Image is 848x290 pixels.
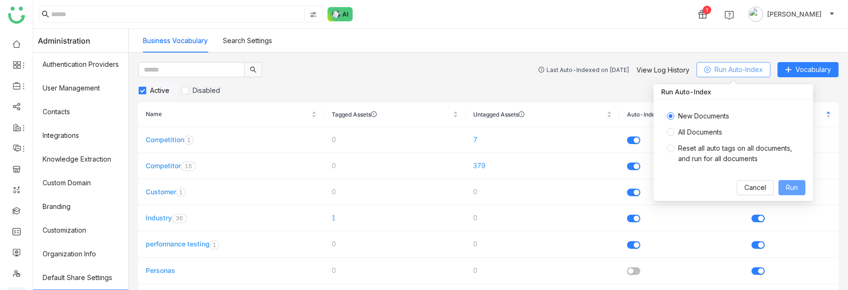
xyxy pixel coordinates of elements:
[33,124,128,147] a: Integrations
[654,84,813,100] div: Run Auto-Index
[38,29,90,53] span: Administration
[327,7,353,21] img: ask-buddy-normal.svg
[210,240,219,250] nz-badge-sup: 1
[33,242,128,266] a: Organization Info
[324,153,466,179] td: 0
[466,153,620,179] td: 379
[715,64,763,75] span: Run Auto-Index
[189,86,224,94] span: Disabled
[473,111,605,117] span: Untagged Assets
[33,195,128,218] a: Branding
[179,214,183,223] p: 6
[146,162,181,170] a: Competitor
[627,111,729,117] span: Auto-Index
[33,218,128,242] a: Customization
[674,127,726,137] span: All Documents
[172,214,187,223] nz-badge-sup: 36
[146,214,172,222] a: Industry
[466,127,620,153] td: 7
[746,7,837,22] button: [PERSON_NAME]
[744,182,766,193] span: Cancel
[146,266,175,274] a: Personas
[146,188,176,196] a: Customer
[33,171,128,195] a: Custom Domain
[324,205,466,231] td: 1
[33,100,128,124] a: Contacts
[697,62,770,77] button: Run Auto-Index
[466,231,620,257] td: 0
[324,127,466,153] td: 0
[748,7,763,22] img: avatar
[724,10,734,20] img: help.svg
[184,136,194,145] nz-badge-sup: 1
[146,86,173,94] span: Active
[309,11,317,18] img: search-type.svg
[223,36,272,45] a: Search Settings
[33,76,128,100] a: User Management
[674,111,733,121] span: New Documents
[777,62,839,77] button: Vocabulary
[146,136,184,144] a: Competition
[703,6,711,14] div: 1
[185,162,188,171] p: 1
[8,7,25,24] img: logo
[324,179,466,205] td: 0
[466,205,620,231] td: 0
[33,266,128,290] a: Default Share Settings
[737,180,774,195] button: Cancel
[767,9,821,19] span: [PERSON_NAME]
[466,258,620,284] td: 0
[547,66,629,73] div: Last Auto-Indexed on [DATE]
[795,64,831,75] span: Vocabulary
[332,111,451,117] span: Tagged Assets
[636,66,689,74] a: View Log History
[324,258,466,284] td: 0
[187,136,191,145] p: 1
[466,179,620,205] td: 0
[33,53,128,76] a: Authentication Providers
[212,240,216,250] p: 1
[33,147,128,171] a: Knowledge Extraction
[778,180,805,195] button: Run
[181,162,196,171] nz-badge-sup: 16
[188,162,192,171] p: 6
[143,36,208,45] a: Business Vocabulary
[678,154,758,163] span: and run for all documents
[146,240,210,248] a: performance testing
[324,231,466,257] td: 0
[179,188,183,197] p: 1
[678,144,792,163] span: Reset all auto tags on all documents,
[176,188,185,197] nz-badge-sup: 1
[176,214,179,223] p: 3
[786,182,798,193] span: Run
